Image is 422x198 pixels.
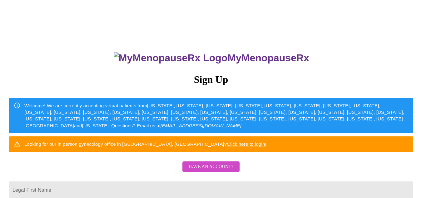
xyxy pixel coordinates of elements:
[181,168,241,174] a: Have an account?
[114,52,227,64] img: MyMenopauseRx Logo
[182,161,240,172] button: Have an account?
[10,52,414,64] h3: MyMenopauseRx
[24,138,266,150] div: Looking for our in person gynecology office in [GEOGRAPHIC_DATA], [GEOGRAPHIC_DATA]?
[24,100,408,132] div: Welcome! We are currently accepting virtual patients from [US_STATE], [US_STATE], [US_STATE], [US...
[161,123,241,128] em: [EMAIL_ADDRESS][DOMAIN_NAME]
[189,163,233,171] span: Have an account?
[227,141,266,147] a: Click here to login!
[9,74,413,85] h3: Sign Up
